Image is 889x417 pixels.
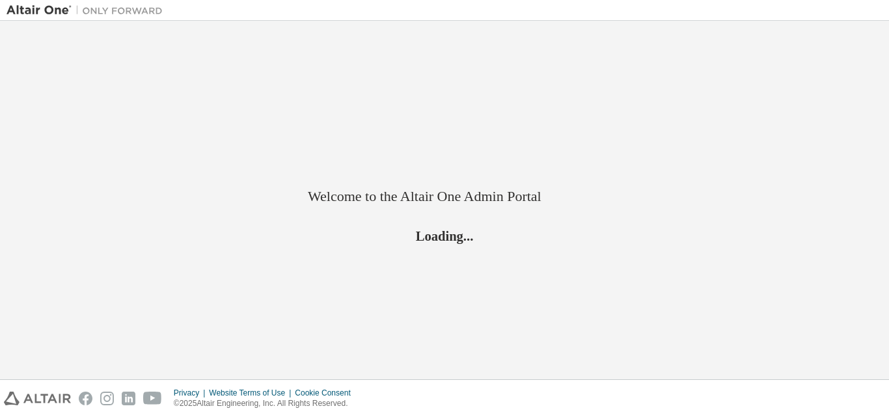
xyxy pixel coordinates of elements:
img: facebook.svg [79,392,92,405]
img: linkedin.svg [122,392,135,405]
p: © 2025 Altair Engineering, Inc. All Rights Reserved. [174,398,359,409]
img: instagram.svg [100,392,114,405]
img: youtube.svg [143,392,162,405]
img: Altair One [7,4,169,17]
div: Privacy [174,388,209,398]
h2: Welcome to the Altair One Admin Portal [308,187,581,206]
img: altair_logo.svg [4,392,71,405]
div: Cookie Consent [295,388,358,398]
div: Website Terms of Use [209,388,295,398]
h2: Loading... [308,227,581,244]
